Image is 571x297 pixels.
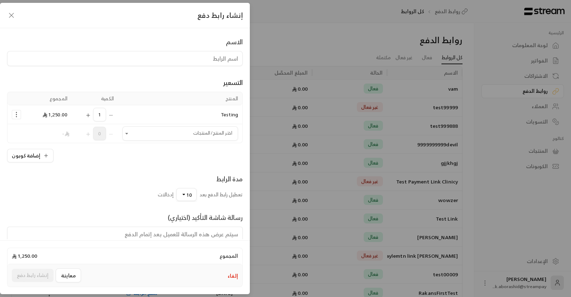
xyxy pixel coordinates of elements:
input: اسم الرابط [7,51,243,66]
span: إنشاء رابط دفع [197,9,243,21]
button: إلغاء [228,272,238,280]
span: تعطيل رابط الدفع بعد [199,190,243,199]
div: رسالة شاشة التأكيد (اختياري) [168,212,243,222]
div: مدة الرابط [158,174,243,184]
span: 10 [186,190,192,199]
span: 0 [93,127,106,140]
button: إضافة كوبون [7,149,54,162]
span: Testing [221,110,238,119]
div: الاسم [226,37,243,47]
span: 1,250.00 [12,252,37,260]
button: معاينة [56,268,81,282]
span: المجموع [219,252,238,260]
div: التسعير [7,77,243,87]
span: إدخالات [158,190,173,199]
th: المنتج [118,92,242,105]
th: الكمية [72,92,118,105]
table: Selected Products [7,92,243,143]
button: Open [122,129,131,138]
span: 1,250.00 [42,110,67,119]
th: المجموع [25,92,72,105]
td: - [25,124,72,143]
span: 1 [93,108,106,121]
